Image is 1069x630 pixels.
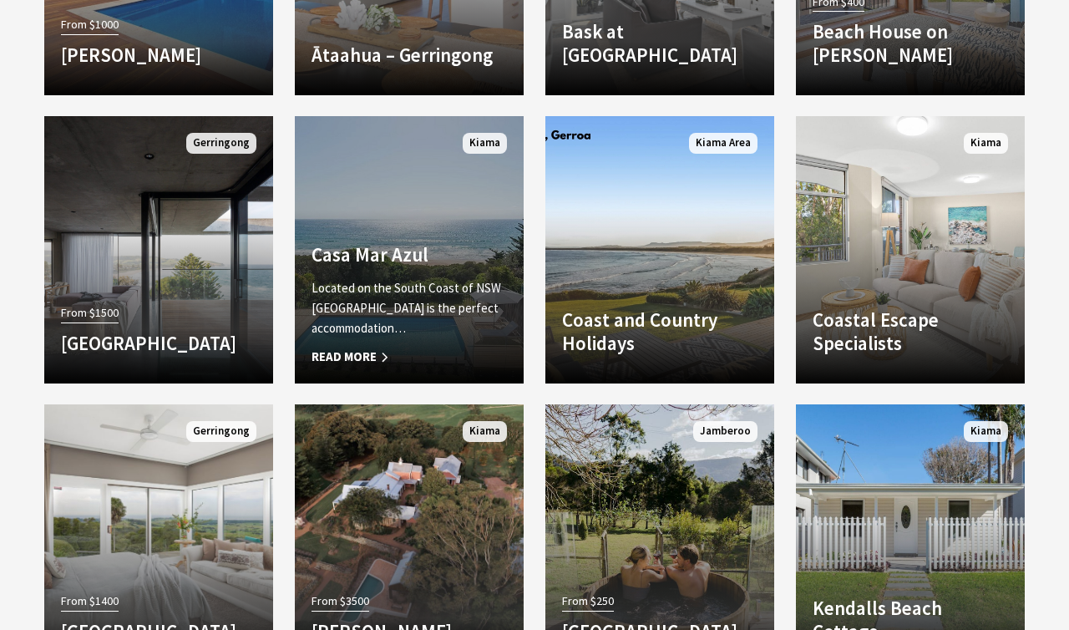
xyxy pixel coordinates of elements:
[312,243,507,267] h4: Casa Mar Azul
[964,421,1008,442] span: Kiama
[61,15,119,34] span: From $1000
[693,421,757,442] span: Jamberoo
[689,133,757,154] span: Kiama Area
[295,116,524,384] a: Another Image Used Casa Mar Azul Located on the South Coast of NSW [GEOGRAPHIC_DATA] is the perfe...
[312,43,507,67] h4: Ātaahua – Gerringong
[813,308,1008,354] h4: Coastal Escape Specialists
[312,347,507,367] span: Read More
[61,592,119,611] span: From $1400
[562,592,614,611] span: From $250
[186,133,256,154] span: Gerringong
[61,303,119,323] span: From $1500
[61,43,256,67] h4: [PERSON_NAME]
[813,20,1008,66] h4: Beach House on [PERSON_NAME]
[463,421,507,442] span: Kiama
[61,332,256,355] h4: [GEOGRAPHIC_DATA]
[796,116,1025,384] a: Another Image Used Coastal Escape Specialists Kiama
[562,308,757,354] h4: Coast and Country Holidays
[312,592,369,611] span: From $3500
[44,116,273,384] a: Another Image Used From $1500 [GEOGRAPHIC_DATA] Gerringong
[562,20,757,66] h4: Bask at [GEOGRAPHIC_DATA]
[545,116,774,384] a: Another Image Used Coast and Country Holidays Kiama Area
[463,133,507,154] span: Kiama
[186,421,256,442] span: Gerringong
[312,278,507,338] p: Located on the South Coast of NSW [GEOGRAPHIC_DATA] is the perfect accommodation…
[964,133,1008,154] span: Kiama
